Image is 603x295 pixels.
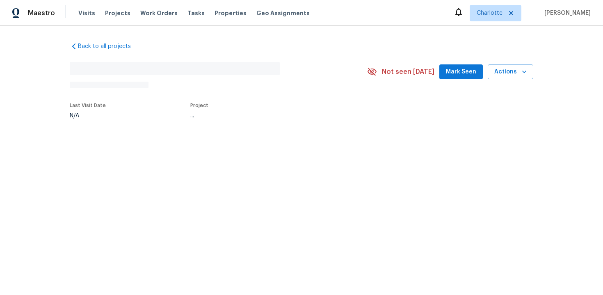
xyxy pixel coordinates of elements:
[488,64,533,80] button: Actions
[256,9,310,17] span: Geo Assignments
[187,10,205,16] span: Tasks
[382,68,434,76] span: Not seen [DATE]
[70,42,148,50] a: Back to all projects
[477,9,502,17] span: Charlotte
[439,64,483,80] button: Mark Seen
[78,9,95,17] span: Visits
[105,9,130,17] span: Projects
[541,9,591,17] span: [PERSON_NAME]
[190,103,208,108] span: Project
[215,9,247,17] span: Properties
[494,67,527,77] span: Actions
[28,9,55,17] span: Maestro
[70,103,106,108] span: Last Visit Date
[70,113,106,119] div: N/A
[190,113,348,119] div: ...
[446,67,476,77] span: Mark Seen
[140,9,178,17] span: Work Orders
